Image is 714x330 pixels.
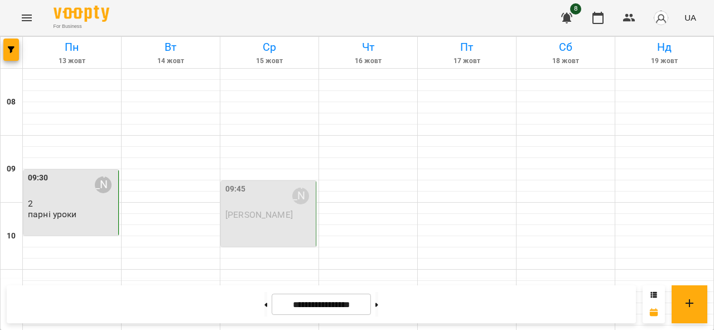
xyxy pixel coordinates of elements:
img: avatar_s.png [653,10,669,26]
label: 09:30 [28,172,49,184]
h6: Нд [617,39,712,56]
h6: Ср [222,39,317,56]
h6: 09 [7,163,16,175]
h6: Сб [518,39,613,56]
h6: 18 жовт [518,56,613,66]
h6: 19 жовт [617,56,712,66]
h6: 15 жовт [222,56,317,66]
h6: 17 жовт [419,56,514,66]
label: 09:45 [225,183,246,195]
h6: 16 жовт [321,56,416,66]
h6: 14 жовт [123,56,218,66]
p: парні уроки [28,209,77,219]
h6: Пт [419,39,514,56]
span: [PERSON_NAME] [225,209,293,220]
h6: Пн [25,39,119,56]
button: UA [680,7,701,28]
h6: 08 [7,96,16,108]
button: Menu [13,4,40,31]
span: For Business [54,23,109,30]
h6: 13 жовт [25,56,119,66]
img: Voopty Logo [54,6,109,22]
h6: Вт [123,39,218,56]
h6: 10 [7,230,16,242]
div: Канавченко Валерія Юріївна [292,188,309,204]
div: Канавченко Валерія Юріївна [95,176,112,193]
p: 2 [28,199,116,208]
span: UA [684,12,696,23]
span: 8 [570,3,581,15]
h6: Чт [321,39,416,56]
